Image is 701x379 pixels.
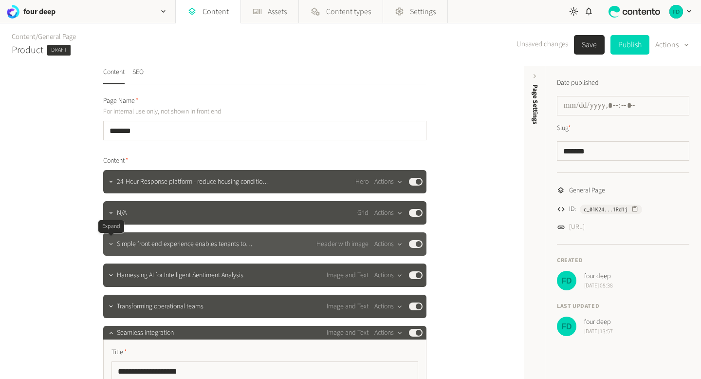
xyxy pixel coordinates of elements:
[326,6,371,18] span: Content types
[374,301,403,312] button: Actions
[517,39,568,50] span: Unsaved changes
[23,6,55,18] h2: four deep
[557,317,576,336] img: four deep
[584,271,613,282] span: four deep
[98,220,124,233] div: Expand
[327,328,369,338] span: Image and Text
[316,239,369,249] span: Header with image
[374,238,403,250] button: Actions
[580,205,642,214] button: c_01K24...1Rd1j
[530,84,540,124] span: Page Settings
[374,176,403,188] button: Actions
[327,302,369,312] span: Image and Text
[584,205,627,214] span: c_01K24...1Rd1j
[103,96,139,106] span: Page Name
[557,78,599,88] label: Date published
[584,327,613,336] span: [DATE] 13:57
[117,177,270,187] span: 24-Hour Response platform - reduce housing condition claims.
[374,327,403,339] button: Actions
[574,35,605,55] button: Save
[557,256,689,265] h4: Created
[610,35,649,55] button: Publish
[111,347,127,358] span: Title
[47,45,71,56] span: Draft
[117,208,127,218] span: N/A
[569,222,585,232] a: [URL]
[117,239,270,249] span: Simple front end experience enables tenants to immediately r…
[374,207,403,219] button: Actions
[669,5,683,19] img: four deep
[132,67,144,84] button: SEO
[584,317,613,327] span: four deep
[655,35,689,55] button: Actions
[36,32,38,42] span: /
[410,6,436,18] span: Settings
[12,32,36,42] a: Content
[38,32,76,42] a: General Page
[355,177,369,187] span: Hero
[569,186,605,196] span: General Page
[117,302,203,312] span: Transforming operational teams
[557,271,576,290] img: four deep
[103,156,129,166] span: Content
[374,269,403,281] button: Actions
[327,270,369,281] span: Image and Text
[117,270,243,281] span: Harnessing AI for Intelligent Sentiment Analysis
[584,282,613,290] span: [DATE] 08:38
[103,67,125,84] button: Content
[12,43,43,57] h2: Product
[569,204,576,214] span: ID:
[117,328,174,338] span: Seamless integration
[357,208,369,218] span: Grid
[6,5,19,19] img: four deep
[557,302,689,311] h4: Last updated
[557,123,571,133] label: Slug
[103,106,325,117] p: For internal use only, not shown in front end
